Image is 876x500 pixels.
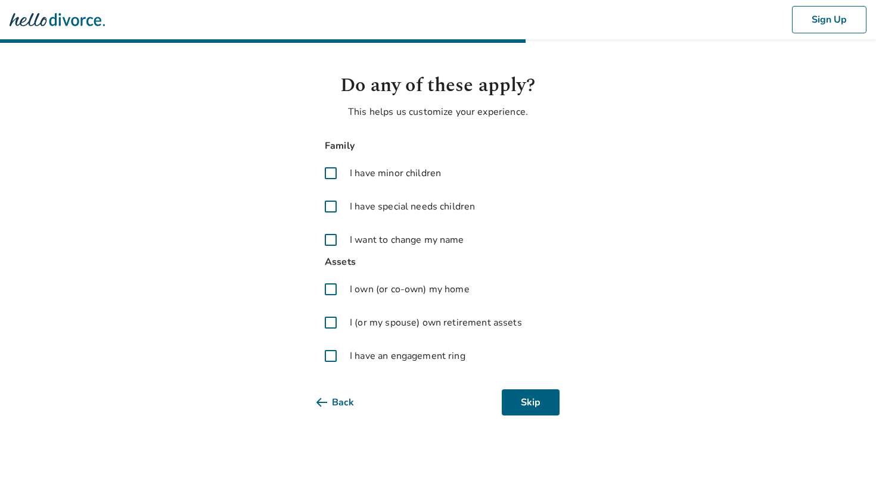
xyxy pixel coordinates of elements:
p: This helps us customize your experience. [316,105,560,119]
span: I have special needs children [350,199,475,214]
h1: Do any of these apply? [316,71,560,100]
button: Skip [502,389,560,415]
span: I want to change my name [350,233,464,247]
button: Back [316,389,373,415]
span: I own (or co-own) my home [350,282,470,296]
span: Family [316,138,560,154]
img: Hello Divorce Logo [10,8,105,32]
iframe: Chat Widget [816,443,876,500]
span: I have minor children [350,166,441,180]
button: Sign Up [792,6,866,33]
span: I have an engagement ring [350,349,465,363]
span: Assets [316,254,560,270]
span: I (or my spouse) own retirement assets [350,315,522,330]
